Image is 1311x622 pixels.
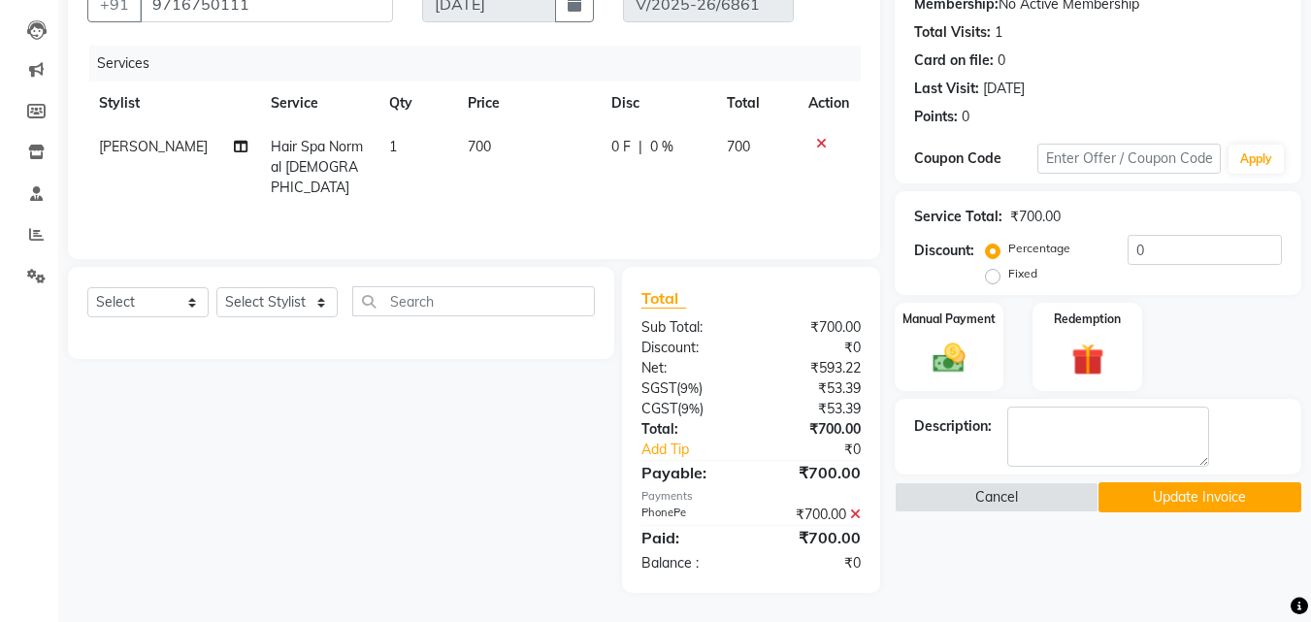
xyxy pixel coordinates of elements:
[627,338,751,358] div: Discount:
[468,138,491,155] span: 700
[727,138,750,155] span: 700
[1010,207,1061,227] div: ₹700.00
[715,82,798,125] th: Total
[914,241,974,261] div: Discount:
[983,79,1025,99] div: [DATE]
[751,338,875,358] div: ₹0
[639,137,642,157] span: |
[1008,265,1037,282] label: Fixed
[751,317,875,338] div: ₹700.00
[600,82,715,125] th: Disc
[627,399,751,419] div: ( )
[895,482,1098,512] button: Cancel
[914,79,979,99] div: Last Visit:
[1037,144,1221,174] input: Enter Offer / Coupon Code
[627,553,751,573] div: Balance :
[797,82,861,125] th: Action
[627,317,751,338] div: Sub Total:
[995,22,1002,43] div: 1
[751,399,875,419] div: ₹53.39
[914,416,992,437] div: Description:
[611,137,631,157] span: 0 F
[627,358,751,378] div: Net:
[377,82,456,125] th: Qty
[456,82,600,125] th: Price
[914,50,994,71] div: Card on file:
[641,400,677,417] span: CGST
[641,288,686,309] span: Total
[923,340,975,376] img: _cash.svg
[751,505,875,525] div: ₹700.00
[641,488,861,505] div: Payments
[627,505,751,525] div: PhonePe
[627,440,771,460] a: Add Tip
[914,107,958,127] div: Points:
[751,553,875,573] div: ₹0
[1098,482,1301,512] button: Update Invoice
[271,138,363,196] span: Hair Spa Normal [DEMOGRAPHIC_DATA]
[772,440,876,460] div: ₹0
[680,380,699,396] span: 9%
[627,378,751,399] div: ( )
[1062,340,1114,379] img: _gift.svg
[89,46,875,82] div: Services
[914,148,1036,169] div: Coupon Code
[962,107,969,127] div: 0
[751,358,875,378] div: ₹593.22
[751,419,875,440] div: ₹700.00
[627,461,751,484] div: Payable:
[914,207,1002,227] div: Service Total:
[627,526,751,549] div: Paid:
[641,379,676,397] span: SGST
[1229,145,1284,174] button: Apply
[627,419,751,440] div: Total:
[259,82,377,125] th: Service
[99,138,208,155] span: [PERSON_NAME]
[998,50,1005,71] div: 0
[751,378,875,399] div: ₹53.39
[914,22,991,43] div: Total Visits:
[650,137,673,157] span: 0 %
[751,526,875,549] div: ₹700.00
[902,311,996,328] label: Manual Payment
[681,401,700,416] span: 9%
[389,138,397,155] span: 1
[352,286,595,316] input: Search
[87,82,259,125] th: Stylist
[1054,311,1121,328] label: Redemption
[751,461,875,484] div: ₹700.00
[1008,240,1070,257] label: Percentage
